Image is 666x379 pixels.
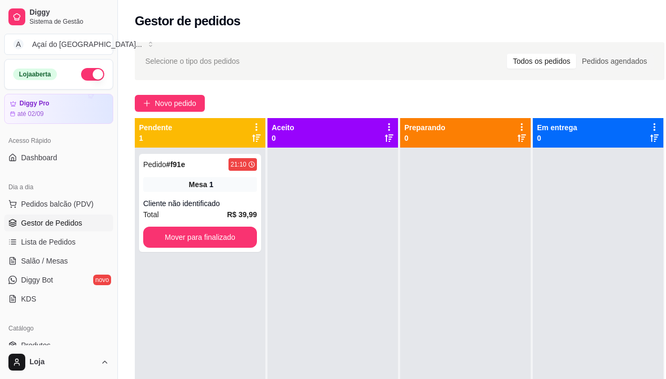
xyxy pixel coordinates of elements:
p: Preparando [404,122,445,133]
p: 0 [537,133,577,143]
span: plus [143,100,151,107]
div: Cliente não identificado [143,198,257,209]
h2: Gestor de pedidos [135,13,241,30]
div: 1 [210,179,214,190]
span: Salão / Mesas [21,256,68,266]
div: Dia a dia [4,179,113,196]
div: Pedidos agendados [576,54,653,69]
strong: # f91e [166,160,185,169]
button: Novo pedido [135,95,205,112]
div: Loja aberta [13,69,57,80]
button: Alterar Status [81,68,104,81]
div: Catálogo [4,320,113,337]
button: Mover para finalizado [143,227,257,248]
p: Aceito [272,122,294,133]
span: Diggy Bot [21,275,53,285]
div: Todos os pedidos [507,54,576,69]
button: Select a team [4,34,113,55]
a: DiggySistema de Gestão [4,4,113,30]
article: até 02/09 [17,110,44,118]
span: Loja [29,357,96,367]
span: Pedidos balcão (PDV) [21,199,94,209]
a: Lista de Pedidos [4,234,113,250]
a: Produtos [4,337,113,354]
span: Gestor de Pedidos [21,218,82,228]
span: Total [143,209,159,220]
span: A [13,39,24,50]
span: Lista de Pedidos [21,237,76,247]
div: Açaí do [GEOGRAPHIC_DATA] ... [32,39,142,50]
p: 0 [272,133,294,143]
span: Mesa [189,179,207,190]
a: Dashboard [4,149,113,166]
a: Gestor de Pedidos [4,215,113,231]
div: 21:10 [231,160,246,169]
strong: R$ 39,99 [227,210,257,219]
a: Salão / Mesas [4,252,113,269]
span: Sistema de Gestão [29,17,109,26]
p: Pendente [139,122,172,133]
a: Diggy Botnovo [4,271,113,288]
article: Diggy Pro [19,100,49,108]
a: Diggy Proaté 02/09 [4,94,113,124]
p: Em entrega [537,122,577,133]
button: Loja [4,349,113,375]
span: Diggy [29,8,109,17]
span: Produtos [21,340,51,351]
span: Pedido [143,160,166,169]
div: Acesso Rápido [4,132,113,149]
p: 1 [139,133,172,143]
button: Pedidos balcão (PDV) [4,196,113,212]
span: KDS [21,294,36,304]
span: Dashboard [21,152,57,163]
p: 0 [404,133,445,143]
span: Selecione o tipo dos pedidos [145,55,240,67]
span: Novo pedido [155,98,196,109]
a: KDS [4,290,113,307]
